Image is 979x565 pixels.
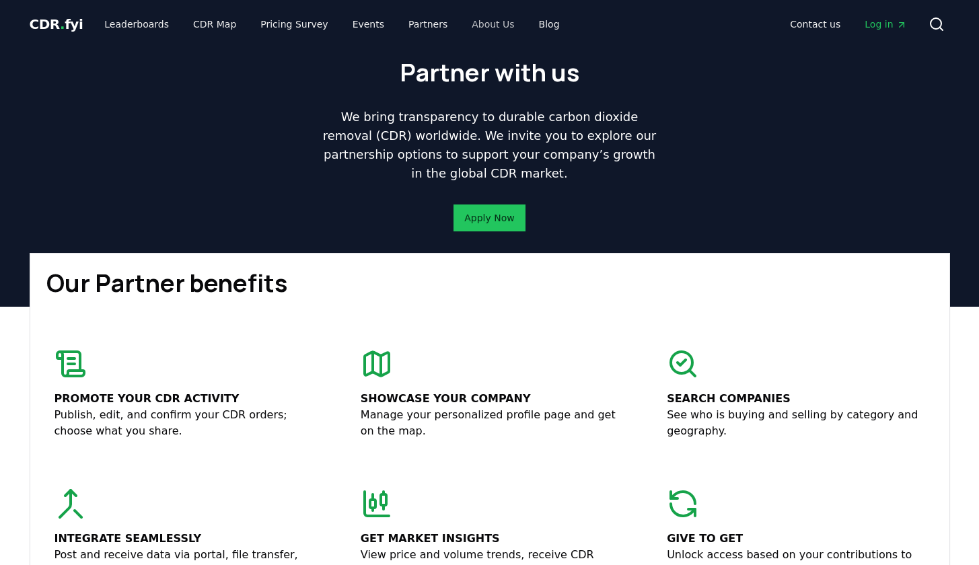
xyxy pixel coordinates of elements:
h1: Our Partner benefits [46,270,933,297]
span: Log in [865,17,906,31]
span: CDR fyi [30,16,83,32]
a: Contact us [779,12,851,36]
button: Apply Now [454,204,525,231]
p: Search companies [667,391,924,407]
span: . [60,16,65,32]
a: Blog [528,12,571,36]
nav: Main [94,12,570,36]
p: Get market insights [361,531,618,547]
p: Promote your CDR activity [55,391,312,407]
p: Give to get [667,531,924,547]
a: About Us [461,12,525,36]
p: See who is buying and selling by category and geography. [667,407,924,439]
h1: Partner with us [400,59,579,86]
a: CDR.fyi [30,15,83,34]
a: Log in [854,12,917,36]
a: Events [342,12,395,36]
p: Manage your personalized profile page and get on the map. [361,407,618,439]
a: Partners [398,12,458,36]
a: Pricing Survey [250,12,338,36]
p: We bring transparency to durable carbon dioxide removal (CDR) worldwide. We invite you to explore... [318,108,662,183]
a: Leaderboards [94,12,180,36]
a: CDR Map [182,12,247,36]
a: Apply Now [464,211,514,225]
nav: Main [779,12,917,36]
p: Publish, edit, and confirm your CDR orders; choose what you share. [55,407,312,439]
p: Integrate seamlessly [55,531,312,547]
p: Showcase your company [361,391,618,407]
